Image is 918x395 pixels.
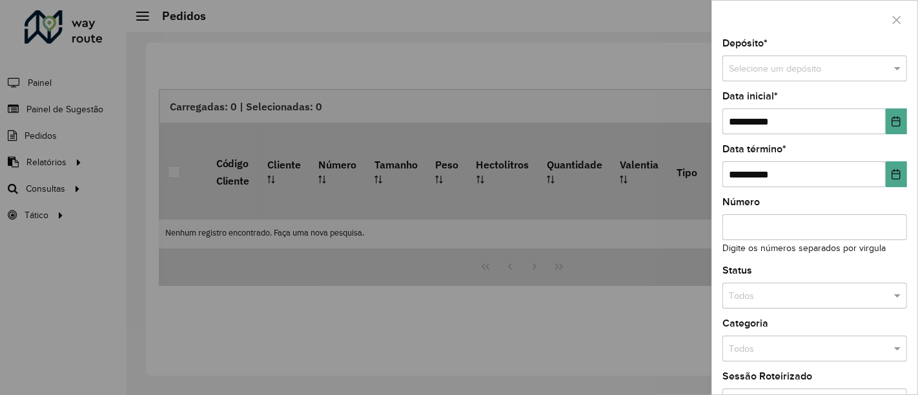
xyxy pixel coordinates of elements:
[722,370,812,381] font: Sessão Roteirizado
[722,318,768,329] font: Categoria
[886,108,907,134] button: Escolha a data
[722,37,764,48] font: Depósito
[722,196,760,207] font: Número
[722,243,886,253] font: Digite os números separados por virgula
[722,143,782,154] font: Data término
[722,90,774,101] font: Data inicial
[886,161,907,187] button: Escolha a data
[722,265,752,276] font: Status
